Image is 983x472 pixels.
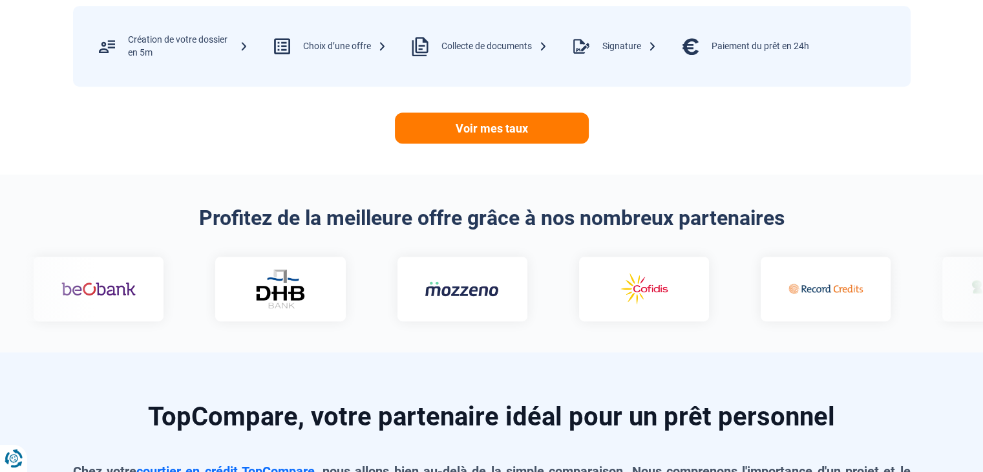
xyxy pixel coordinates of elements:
[788,270,862,308] img: Record credits
[128,34,248,59] div: Création de votre dossier en 5m
[441,40,547,53] div: Collecte de documents
[254,269,306,308] img: DHB Bank
[303,40,386,53] div: Choix d’une offre
[606,270,681,308] img: Cofidis
[73,206,911,230] h2: Profitez de la meilleure offre grâce à nos nombreux partenaires
[73,404,911,430] h2: TopCompare, votre partenaire idéal pour un prêt personnel
[712,40,809,53] div: Paiement du prêt en 24h
[425,281,499,297] img: Mozzeno
[61,270,135,308] img: Beobank
[395,113,589,144] a: Voir mes taux
[602,40,657,53] div: Signature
